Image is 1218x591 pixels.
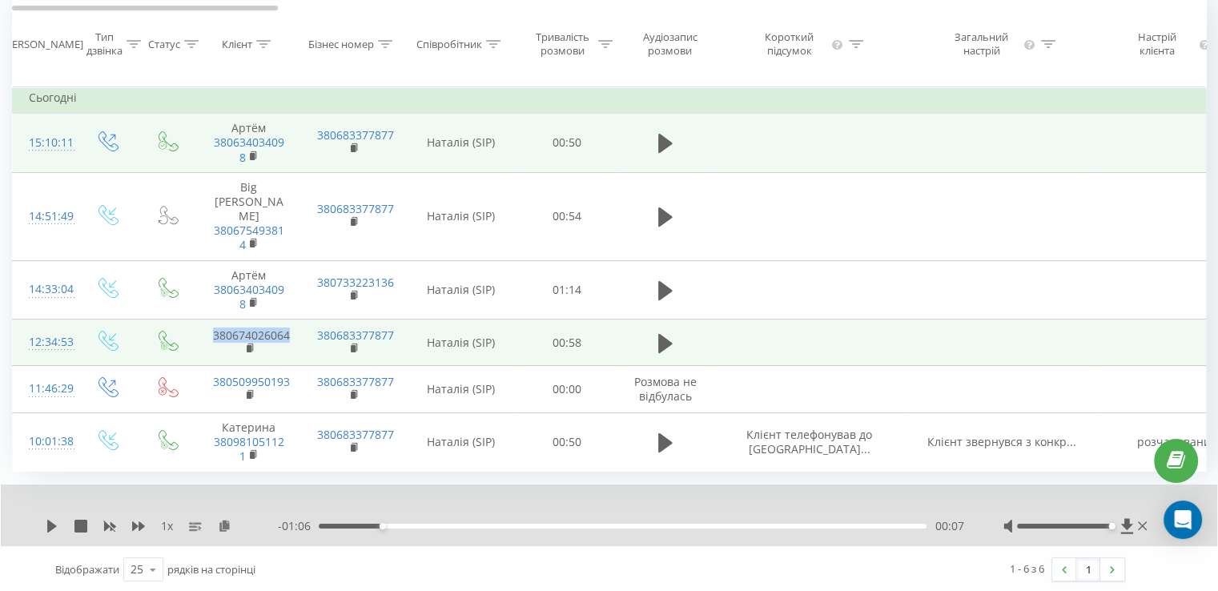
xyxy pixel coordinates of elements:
[317,328,394,343] a: 380683377877
[1120,30,1194,58] div: Настрій клієнта
[631,30,709,58] div: Аудіозапис розмови
[197,260,301,320] td: Артём
[131,561,143,577] div: 25
[29,201,61,232] div: 14:51:49
[943,30,1020,58] div: Загальний настрій
[517,320,617,366] td: 00:58
[29,327,61,358] div: 12:34:53
[405,412,517,472] td: Наталія (SIP)
[416,37,482,50] div: Співробітник
[222,37,252,50] div: Клієнт
[29,426,61,457] div: 10:01:38
[517,172,617,260] td: 00:54
[213,328,290,343] a: 380674026064
[317,427,394,442] a: 380683377877
[517,366,617,412] td: 00:00
[86,30,123,58] div: Тип дзвінка
[214,223,284,252] a: 380675493814
[197,172,301,260] td: Big [PERSON_NAME]
[317,374,394,389] a: 380683377877
[1076,558,1100,581] a: 1
[927,434,1076,449] span: Клієнт звернувся з конкр...
[2,37,83,50] div: [PERSON_NAME]
[197,412,301,472] td: Катерина
[405,172,517,260] td: Наталія (SIP)
[405,114,517,173] td: Наталія (SIP)
[29,127,61,159] div: 15:10:11
[214,135,284,164] a: 380634034098
[197,114,301,173] td: Артём
[751,30,828,58] div: Короткий підсумок
[317,127,394,143] a: 380683377877
[517,412,617,472] td: 00:50
[167,562,255,577] span: рядків на сторінці
[214,434,284,464] a: 380981051121
[161,518,173,534] span: 1 x
[405,320,517,366] td: Наталія (SIP)
[148,37,180,50] div: Статус
[405,366,517,412] td: Наталія (SIP)
[517,114,617,173] td: 00:50
[935,518,963,534] span: 00:07
[55,562,119,577] span: Відображати
[278,518,319,534] span: - 01:06
[531,30,594,58] div: Тривалість розмови
[1010,561,1044,577] div: 1 - 6 з 6
[317,201,394,216] a: 380683377877
[1108,523,1115,529] div: Accessibility label
[29,373,61,404] div: 11:46:29
[634,374,697,404] span: Розмова не відбулась
[380,523,386,529] div: Accessibility label
[214,282,284,312] a: 380634034098
[405,260,517,320] td: Наталія (SIP)
[746,427,872,456] span: Клієнт телефонував до [GEOGRAPHIC_DATA]...
[308,37,374,50] div: Бізнес номер
[317,275,394,290] a: 380733223136
[29,274,61,305] div: 14:33:04
[213,374,290,389] a: 380509950193
[517,260,617,320] td: 01:14
[1164,501,1202,539] div: Open Intercom Messenger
